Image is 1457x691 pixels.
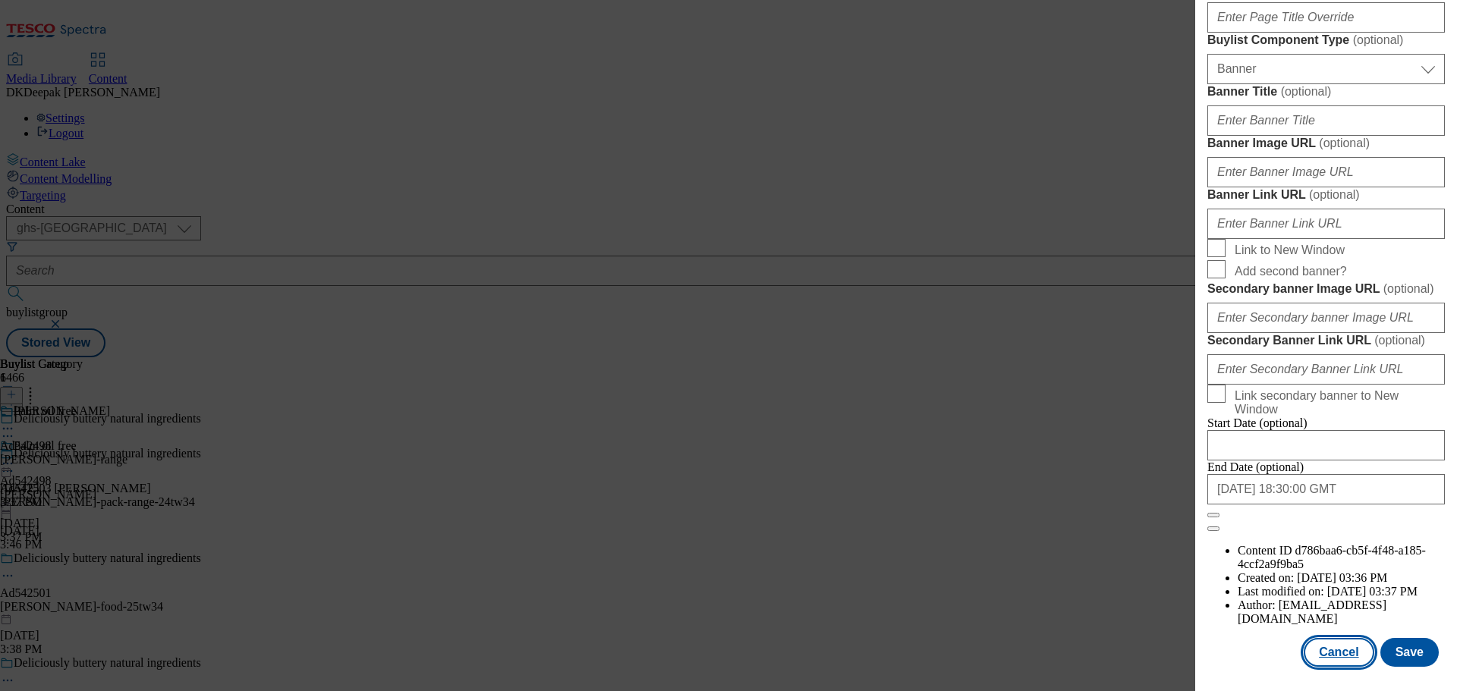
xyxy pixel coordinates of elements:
span: d786baa6-cb5f-4f48-a185-4ccf2a9f9ba5 [1238,544,1426,570]
span: Link to New Window [1235,243,1345,257]
label: Buylist Component Type [1207,33,1445,48]
input: Enter Secondary banner Image URL [1207,303,1445,333]
span: [DATE] 03:37 PM [1327,585,1418,598]
span: ( optional ) [1319,137,1370,149]
span: End Date (optional) [1207,460,1304,473]
input: Enter Banner Link URL [1207,209,1445,239]
span: ( optional ) [1281,85,1332,98]
span: Add second banner? [1235,265,1347,278]
input: Enter Date [1207,430,1445,460]
label: Banner Link URL [1207,187,1445,203]
span: Link secondary banner to New Window [1235,389,1439,416]
span: Start Date (optional) [1207,416,1308,429]
input: Enter Secondary Banner Link URL [1207,354,1445,385]
label: Banner Image URL [1207,136,1445,151]
button: Cancel [1304,638,1374,667]
input: Enter Banner Title [1207,105,1445,136]
li: Author: [1238,598,1445,626]
button: Save [1380,638,1439,667]
li: Created on: [1238,571,1445,585]
span: [DATE] 03:36 PM [1297,571,1387,584]
li: Last modified on: [1238,585,1445,598]
span: ( optional ) [1374,334,1425,347]
span: ( optional ) [1383,282,1434,295]
span: ( optional ) [1309,188,1360,201]
label: Secondary Banner Link URL [1207,333,1445,348]
label: Secondary banner Image URL [1207,281,1445,297]
span: [EMAIL_ADDRESS][DOMAIN_NAME] [1238,598,1386,625]
label: Banner Title [1207,84,1445,99]
li: Content ID [1238,544,1445,571]
input: Enter Banner Image URL [1207,157,1445,187]
input: Enter Date [1207,474,1445,504]
button: Close [1207,513,1219,517]
input: Enter Page Title Override [1207,2,1445,33]
span: ( optional ) [1353,33,1404,46]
